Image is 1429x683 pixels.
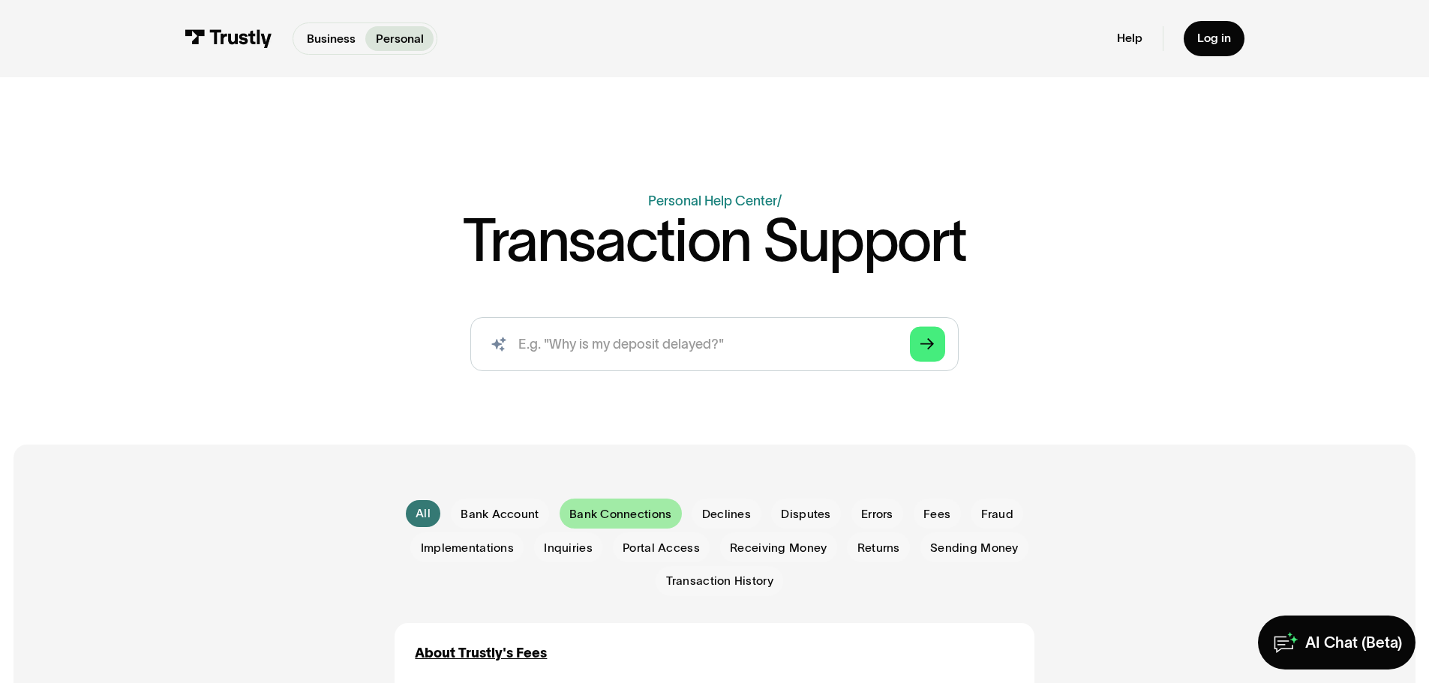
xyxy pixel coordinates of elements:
span: Bank Connections [569,506,671,523]
span: Bank Account [461,506,539,523]
form: Search [470,317,958,371]
form: Email Form [395,499,1034,596]
a: Personal Help Center [648,193,777,208]
a: AI Chat (Beta) [1258,616,1415,670]
a: Business [296,26,365,51]
a: Log in [1184,21,1244,56]
a: Personal [365,26,434,51]
span: Inquiries [544,540,593,556]
span: Fraud [981,506,1013,523]
input: search [470,317,958,371]
h1: Transaction Support [463,211,966,270]
span: Implementations [421,540,514,556]
span: Fees [923,506,950,523]
div: Log in [1197,31,1231,46]
span: Disputes [781,506,830,523]
div: AI Chat (Beta) [1305,633,1402,652]
span: Errors [861,506,893,523]
div: / [777,193,782,208]
a: All [406,500,441,527]
span: Returns [857,540,900,556]
div: All [416,505,431,522]
p: Personal [376,30,424,48]
p: Business [307,30,356,48]
span: Declines [702,506,751,523]
img: Trustly Logo [185,29,272,48]
span: Receiving Money [730,540,827,556]
span: Transaction History [666,573,773,589]
span: Sending Money [930,540,1019,556]
a: About Trustly's Fees [415,643,547,664]
a: Help [1117,31,1142,46]
span: Portal Access [623,540,700,556]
